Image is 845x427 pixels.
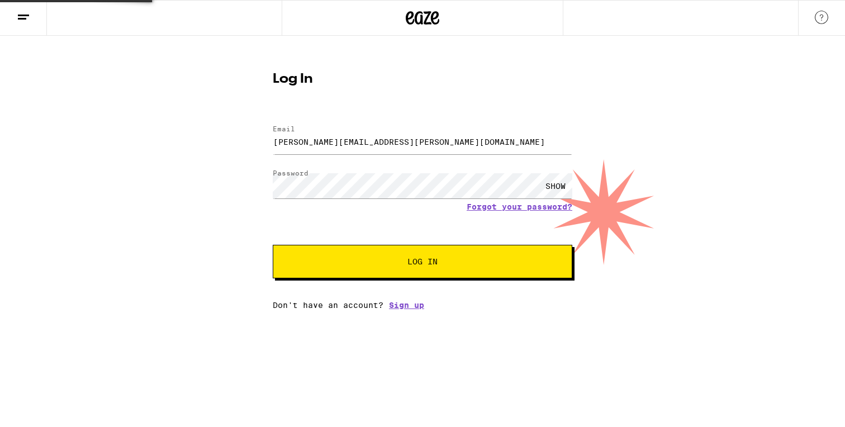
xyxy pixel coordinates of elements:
div: Don't have an account? [273,301,572,310]
input: Email [273,129,572,154]
div: SHOW [539,173,572,198]
label: Password [273,169,308,177]
button: Log In [273,245,572,278]
a: Forgot your password? [467,202,572,211]
label: Email [273,125,295,132]
a: Sign up [389,301,424,310]
span: Log In [407,258,438,265]
h1: Log In [273,73,572,86]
